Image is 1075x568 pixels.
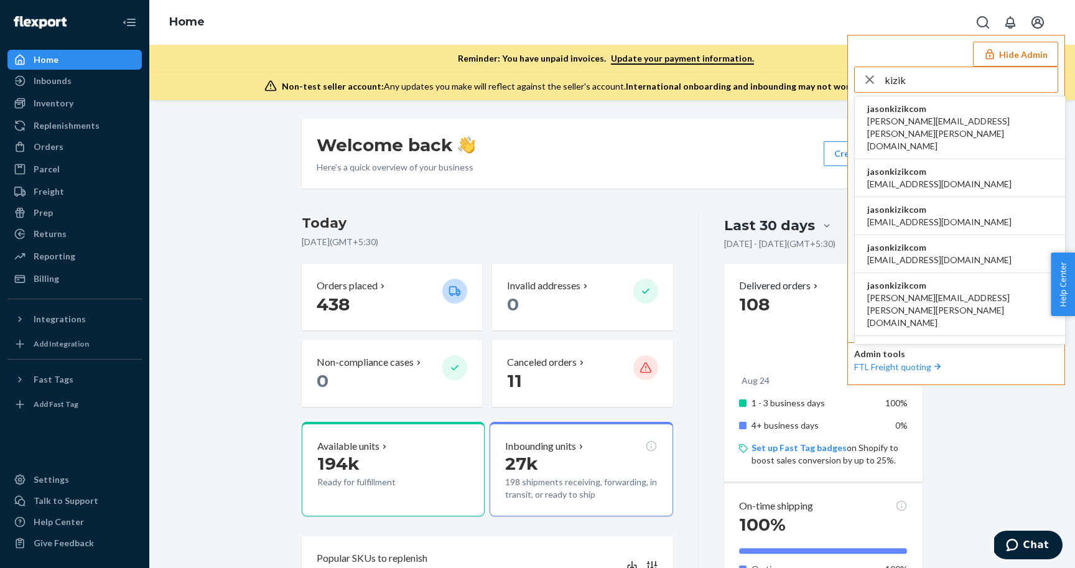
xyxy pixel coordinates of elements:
[34,373,73,386] div: Fast Tags
[34,516,84,528] div: Help Center
[998,10,1023,35] button: Open notifications
[739,293,908,315] div: 0
[1025,10,1050,35] button: Open account menu
[34,495,98,507] div: Talk to Support
[34,97,73,109] div: Inventory
[282,81,384,91] span: Non-test seller account:
[317,279,378,293] p: Orders placed
[854,361,944,372] a: FTL Freight quoting
[7,309,142,329] button: Integrations
[282,80,948,93] div: Any updates you make will reflect against the seller's account.
[34,313,86,325] div: Integrations
[7,182,142,202] a: Freight
[970,10,995,35] button: Open Search Box
[724,216,815,235] div: Last 30 days
[317,370,328,391] span: 0
[7,394,142,414] a: Add Fast Tag
[317,551,427,566] p: Popular SKUs to replenish
[34,163,60,175] div: Parcel
[7,491,142,511] button: Talk to Support
[867,103,1053,115] span: jasonkizikcom
[34,338,89,349] div: Add Integration
[752,442,908,467] p: on Shopify to boost sales conversion by up to 25%.
[867,203,1012,216] span: jasonkizikcom
[34,207,53,219] div: Prep
[885,398,908,408] span: 100%
[994,531,1063,562] iframe: Opens a widget where you can chat to one of our agents
[302,422,485,516] button: Available units194kReady for fulfillment
[317,453,360,474] span: 194k
[7,71,142,91] a: Inbounds
[7,512,142,532] a: Help Center
[626,81,948,91] span: International onboarding and inbounding may not work during impersonation.
[7,269,142,289] a: Billing
[742,375,770,387] p: Aug 24
[7,334,142,354] a: Add Integration
[867,216,1012,228] span: [EMAIL_ADDRESS][DOMAIN_NAME]
[739,514,786,535] span: 100%
[973,42,1058,67] button: Hide Admin
[7,116,142,136] a: Replenishments
[867,279,1053,292] span: jasonkizikcom
[507,370,522,391] span: 11
[867,342,1012,355] span: jasonkizikcom
[317,439,379,454] p: Available units
[34,250,75,263] div: Reporting
[752,419,874,432] p: 4+ business days
[752,442,847,453] a: Set up Fast Tag badges
[611,53,754,65] a: Update your payment information.
[34,537,94,549] div: Give Feedback
[34,75,72,87] div: Inbounds
[117,10,142,35] button: Close Navigation
[7,533,142,553] button: Give Feedback
[854,348,1058,360] p: Admin tools
[7,224,142,244] a: Returns
[867,178,1012,190] span: [EMAIL_ADDRESS][DOMAIN_NAME]
[7,93,142,113] a: Inventory
[1051,253,1075,316] button: Help Center
[458,52,754,65] p: Reminder: You have unpaid invoices.
[458,136,475,154] img: hand-wave emoji
[824,141,908,166] button: Create new
[867,254,1012,266] span: [EMAIL_ADDRESS][DOMAIN_NAME]
[317,161,475,174] p: Here’s a quick overview of your business
[867,165,1012,178] span: jasonkizikcom
[317,134,475,156] h1: Welcome back
[302,264,482,330] button: Orders placed 438
[302,340,482,407] button: Non-compliance cases 0
[34,54,58,66] div: Home
[739,279,821,293] button: Delivered orders
[7,246,142,266] a: Reporting
[302,213,673,233] h3: Today
[34,473,69,486] div: Settings
[34,272,59,285] div: Billing
[159,4,215,40] ol: breadcrumbs
[867,241,1012,254] span: jasonkizikcom
[169,15,205,29] a: Home
[34,119,100,132] div: Replenishments
[492,340,672,407] button: Canceled orders 11
[507,294,519,315] span: 0
[7,370,142,389] button: Fast Tags
[724,238,835,250] p: [DATE] - [DATE] ( GMT+5:30 )
[490,422,672,516] button: Inbounding units27k198 shipments receiving, forwarding, in transit, or ready to ship
[7,137,142,157] a: Orders
[739,294,770,315] span: 108
[7,203,142,223] a: Prep
[505,476,657,501] p: 198 shipments receiving, forwarding, in transit, or ready to ship
[895,420,908,431] span: 0%
[492,264,672,330] button: Invalid addresses 0
[867,292,1053,329] span: [PERSON_NAME][EMAIL_ADDRESS][PERSON_NAME][PERSON_NAME][DOMAIN_NAME]
[34,228,67,240] div: Returns
[507,355,577,370] p: Canceled orders
[505,453,538,474] span: 27k
[317,355,414,370] p: Non-compliance cases
[7,159,142,179] a: Parcel
[7,470,142,490] a: Settings
[317,476,432,488] p: Ready for fulfillment
[14,16,67,29] img: Flexport logo
[752,397,874,409] p: 1 - 3 business days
